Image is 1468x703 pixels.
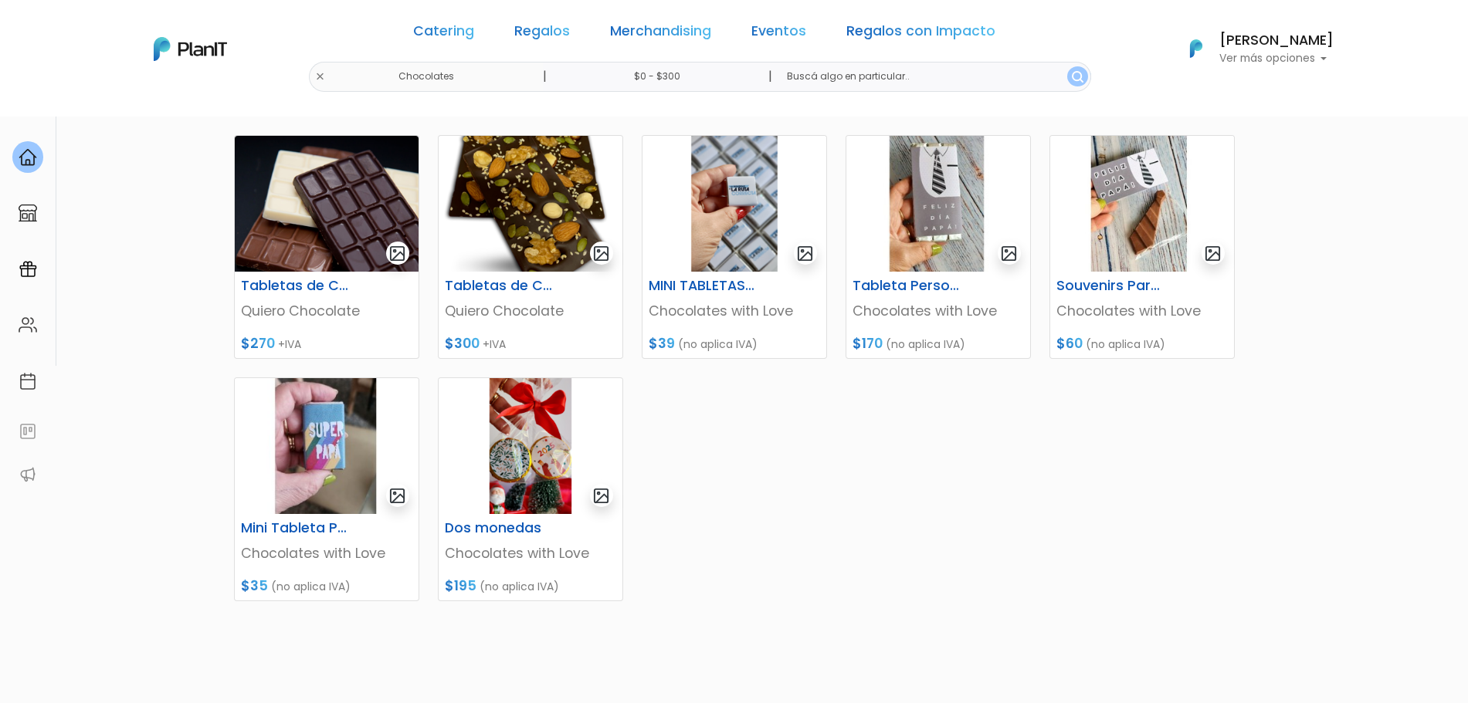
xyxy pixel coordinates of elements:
[19,465,37,484] img: partners-52edf745621dab592f3b2c58e3bca9d71375a7ef29c3b500c9f145b62cc070d4.svg
[439,136,622,272] img: thumb_tabletas_de_chocolate_con_frutos_secos.png
[642,136,826,272] img: thumb_Dise%C3%B1o_sin_t%C3%ADtulo__10_.png
[843,278,970,294] h6: Tableta Personalizada Para Papá
[235,378,419,514] img: thumb_image__copia___copia___copia___copia___copia___copia___copia___copia_-Photoroom__15_.jpg
[1170,29,1334,69] button: PlanIt Logo [PERSON_NAME] Ver más opciones
[445,301,616,321] p: Quiero Chocolate
[483,336,506,352] span: +IVA
[439,378,622,514] img: thumb_Dise%C3%B1o_sin_t%C3%ADtulo_-_2024-11-21T143057.741.png
[775,62,1090,92] input: Buscá algo en particular..
[592,487,610,505] img: gallery-light
[388,487,406,505] img: gallery-light
[1056,334,1083,353] span: $60
[235,136,419,272] img: thumb_tableta_de_chocolate_maciso.png
[232,278,358,294] h6: Tabletas de Chocolate Macizo
[19,422,37,441] img: feedback-78b5a0c8f98aac82b08bfc38622c3050aee476f2c9584af64705fc4e61158814.svg
[436,278,562,294] h6: Tabletas de Chocolate con Frutos Secos
[514,25,570,43] a: Regalos
[436,520,562,536] h6: Dos monedas
[768,67,772,86] p: |
[853,301,1024,321] p: Chocolates with Love
[445,334,480,353] span: $300
[1219,34,1334,48] h6: [PERSON_NAME]
[388,245,406,262] img: gallery-light
[1056,301,1228,321] p: Chocolates with Love
[796,245,814,262] img: gallery-light
[1086,336,1165,352] span: (no aplica IVA)
[271,579,351,594] span: (no aplica IVA)
[853,334,883,353] span: $170
[19,260,37,279] img: campaigns-02234683943229c281be62815700db0a1741e53638e28bf9629b52c665b00959.svg
[438,135,623,359] a: gallery-light Tabletas de Chocolate con Frutos Secos Quiero Chocolate $300 +IVA
[278,336,301,352] span: +IVA
[241,576,268,595] span: $35
[232,520,358,536] h6: Mini Tableta Personalizada Para Papá
[19,316,37,334] img: people-662611757002400ad9ed0e3c099ab2801c6687ba6c219adb57efc949bc21e19d.svg
[751,25,806,43] a: Eventos
[1050,136,1234,272] img: thumb_image__copia___copia___copia___copia___copia___copia___copia___copia_-Photoroom__8_.jpg
[80,15,222,45] div: ¿Necesitás ayuda?
[543,67,547,86] p: |
[1047,278,1174,294] h6: Souvenirs Para Papá
[413,25,474,43] a: Catering
[846,136,1030,272] img: thumb_image__copia___copia___copia___copia___copia___copia___copia___copia_-Photoroom__7_.jpg
[445,543,616,563] p: Chocolates with Love
[445,576,476,595] span: $195
[642,135,827,359] a: gallery-light MINI TABLETAS PERSONALIZADAS Chocolates with Love $39 (no aplica IVA)
[610,25,711,43] a: Merchandising
[19,148,37,167] img: home-e721727adea9d79c4d83392d1f703f7f8bce08238fde08b1acbfd93340b81755.svg
[19,372,37,390] img: calendar-87d922413cdce8b2cf7b7f5f62616a5cf9e4887200fb71536465627b3292af00.svg
[234,377,419,601] a: gallery-light Mini Tableta Personalizada Para Papá Chocolates with Love $35 (no aplica IVA)
[480,579,559,594] span: (no aplica IVA)
[1179,32,1213,66] img: PlanIt Logo
[1000,245,1018,262] img: gallery-light
[234,135,419,359] a: gallery-light Tabletas de Chocolate Macizo Quiero Chocolate $270 +IVA
[846,135,1031,359] a: gallery-light Tableta Personalizada Para Papá Chocolates with Love $170 (no aplica IVA)
[1219,53,1334,64] p: Ver más opciones
[649,301,820,321] p: Chocolates with Love
[438,377,623,601] a: gallery-light Dos monedas Chocolates with Love $195 (no aplica IVA)
[649,334,675,353] span: $39
[315,72,325,82] img: close-6986928ebcb1d6c9903e3b54e860dbc4d054630f23adef3a32610726dff6a82b.svg
[1072,71,1083,83] img: search_button-432b6d5273f82d61273b3651a40e1bd1b912527efae98b1b7a1b2c0702e16a8d.svg
[639,278,766,294] h6: MINI TABLETAS PERSONALIZADAS
[846,25,995,43] a: Regalos con Impacto
[19,204,37,222] img: marketplace-4ceaa7011d94191e9ded77b95e3339b90024bf715f7c57f8cf31f2d8c509eaba.svg
[592,245,610,262] img: gallery-light
[241,301,412,321] p: Quiero Chocolate
[1049,135,1235,359] a: gallery-light Souvenirs Para Papá Chocolates with Love $60 (no aplica IVA)
[154,37,227,61] img: PlanIt Logo
[241,334,275,353] span: $270
[241,543,412,563] p: Chocolates with Love
[678,336,758,352] span: (no aplica IVA)
[886,336,965,352] span: (no aplica IVA)
[1204,245,1222,262] img: gallery-light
